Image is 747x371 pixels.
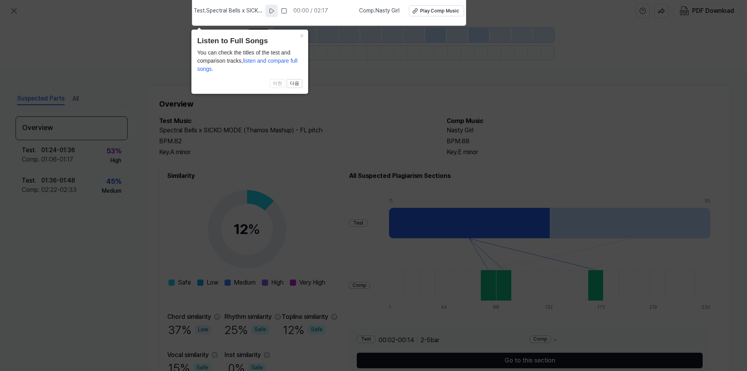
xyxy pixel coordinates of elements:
[420,8,459,14] div: Play Comp Music
[197,49,302,73] div: You can check the titles of the test and comparison tracks,
[293,7,328,15] div: 00:00 / 02:17
[197,35,302,47] header: Listen to Full Songs
[197,58,298,72] span: listen and compare full songs.
[359,7,400,15] span: Comp . Nasty Girl
[409,5,464,16] button: Play Comp Music
[296,30,308,40] button: Close
[287,79,302,88] button: 다음
[194,7,262,15] span: Test . Spectral Bells x SICKO MODE (Thamos Mashup) - FL pitch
